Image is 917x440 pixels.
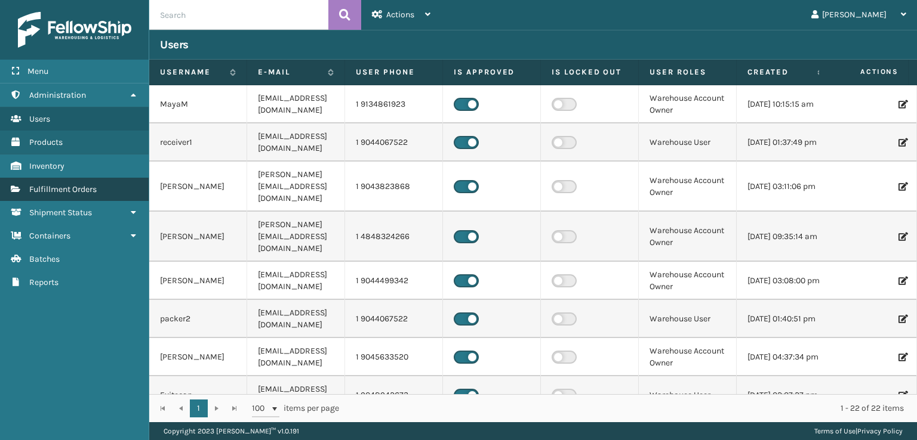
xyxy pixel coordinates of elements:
[639,262,737,300] td: Warehouse Account Owner
[149,338,247,376] td: [PERSON_NAME]
[356,67,432,78] label: User phone
[737,212,835,262] td: [DATE] 09:35:14 am
[898,182,906,191] i: Edit
[247,212,345,262] td: [PERSON_NAME][EMAIL_ADDRESS][DOMAIN_NAME]
[149,123,247,162] td: receiver1
[29,184,97,194] span: Fulfillment Orders
[29,207,92,218] span: Shipment Status
[345,85,443,123] td: 1 9134861923
[29,90,86,100] span: Administration
[149,85,247,123] td: MayaM
[149,212,247,262] td: [PERSON_NAME]
[345,123,443,162] td: 1 9044067522
[18,12,131,48] img: logo
[737,338,835,376] td: [DATE] 04:37:34 pm
[639,300,737,338] td: Warehouse User
[252,399,339,417] span: items per page
[737,262,835,300] td: [DATE] 03:08:00 pm
[247,162,345,212] td: [PERSON_NAME][EMAIL_ADDRESS][DOMAIN_NAME]
[149,162,247,212] td: [PERSON_NAME]
[29,254,60,264] span: Batches
[454,67,530,78] label: Is Approved
[29,231,70,241] span: Containers
[737,376,835,414] td: [DATE] 02:07:27 pm
[814,422,903,440] div: |
[386,10,414,20] span: Actions
[737,123,835,162] td: [DATE] 01:37:49 pm
[898,353,906,361] i: Edit
[639,123,737,162] td: Warehouse User
[247,123,345,162] td: [EMAIL_ADDRESS][DOMAIN_NAME]
[747,67,811,78] label: Created
[247,262,345,300] td: [EMAIL_ADDRESS][DOMAIN_NAME]
[190,399,208,417] a: 1
[898,233,906,241] i: Edit
[164,422,299,440] p: Copyright 2023 [PERSON_NAME]™ v 1.0.191
[823,62,906,82] span: Actions
[898,391,906,399] i: Edit
[247,376,345,414] td: [EMAIL_ADDRESS][DOMAIN_NAME]
[356,402,904,414] div: 1 - 22 of 22 items
[345,376,443,414] td: 1 9048942673
[737,162,835,212] td: [DATE] 03:11:06 pm
[247,300,345,338] td: [EMAIL_ADDRESS][DOMAIN_NAME]
[639,85,737,123] td: Warehouse Account Owner
[247,338,345,376] td: [EMAIL_ADDRESS][DOMAIN_NAME]
[898,315,906,323] i: Edit
[737,300,835,338] td: [DATE] 01:40:51 pm
[27,66,48,76] span: Menu
[29,114,50,124] span: Users
[160,67,224,78] label: Username
[345,262,443,300] td: 1 9044499342
[29,137,63,147] span: Products
[639,338,737,376] td: Warehouse Account Owner
[252,402,270,414] span: 100
[345,212,443,262] td: 1 4848324266
[737,85,835,123] td: [DATE] 10:15:15 am
[552,67,627,78] label: Is Locked Out
[149,262,247,300] td: [PERSON_NAME]
[247,85,345,123] td: [EMAIL_ADDRESS][DOMAIN_NAME]
[650,67,725,78] label: User Roles
[814,427,856,435] a: Terms of Use
[898,100,906,109] i: Edit
[857,427,903,435] a: Privacy Policy
[29,161,64,171] span: Inventory
[345,338,443,376] td: 1 9045633520
[898,277,906,285] i: Edit
[160,38,189,52] h3: Users
[898,138,906,147] i: Edit
[345,300,443,338] td: 1 9044067522
[258,67,322,78] label: E-mail
[639,376,737,414] td: Warehouse User
[345,162,443,212] td: 1 9043823868
[149,376,247,414] td: Exitscan
[639,212,737,262] td: Warehouse Account Owner
[29,277,59,287] span: Reports
[639,162,737,212] td: Warehouse Account Owner
[149,300,247,338] td: packer2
